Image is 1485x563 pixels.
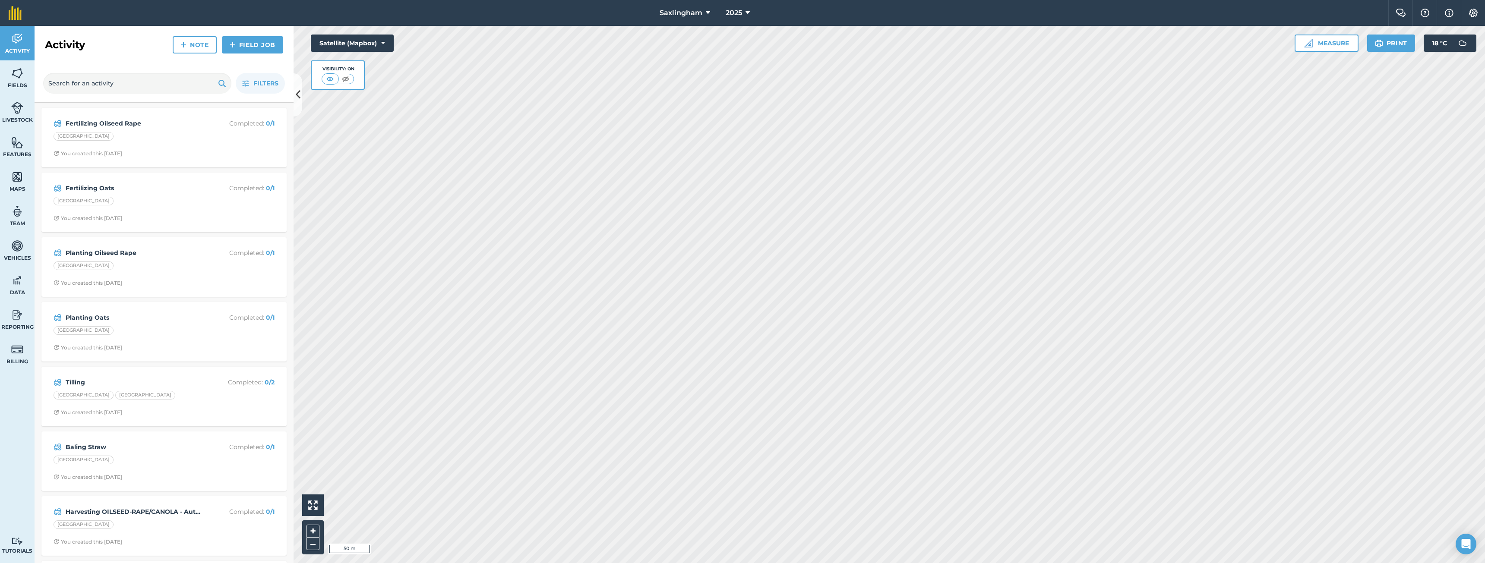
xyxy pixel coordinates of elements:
img: svg+xml;base64,PD94bWwgdmVyc2lvbj0iMS4wIiBlbmNvZGluZz0idXRmLTgiPz4KPCEtLSBHZW5lcmF0b3I6IEFkb2JlIE... [11,101,23,114]
p: Completed : [206,248,275,258]
div: [GEOGRAPHIC_DATA] [54,391,114,399]
img: svg+xml;base64,PHN2ZyB4bWxucz0iaHR0cDovL3d3dy53My5vcmcvMjAwMC9zdmciIHdpZHRoPSI1MCIgaGVpZ2h0PSI0MC... [340,75,351,83]
img: Clock with arrow pointing clockwise [54,215,59,221]
strong: 0 / 2 [265,378,275,386]
div: [GEOGRAPHIC_DATA] [54,520,114,529]
span: Saxlingham [660,8,702,18]
strong: 0 / 1 [266,249,275,257]
img: svg+xml;base64,PD94bWwgdmVyc2lvbj0iMS4wIiBlbmNvZGluZz0idXRmLTgiPz4KPCEtLSBHZW5lcmF0b3I6IEFkb2JlIE... [54,248,62,258]
img: svg+xml;base64,PD94bWwgdmVyc2lvbj0iMS4wIiBlbmNvZGluZz0idXRmLTgiPz4KPCEtLSBHZW5lcmF0b3I6IEFkb2JlIE... [54,183,62,193]
div: [GEOGRAPHIC_DATA] [115,391,175,399]
img: Clock with arrow pointing clockwise [54,151,59,156]
a: Field Job [222,36,283,53]
img: svg+xml;base64,PHN2ZyB4bWxucz0iaHR0cDovL3d3dy53My5vcmcvMjAwMC9zdmciIHdpZHRoPSIxNyIgaGVpZ2h0PSIxNy... [1445,8,1453,18]
strong: 0 / 1 [266,184,275,192]
button: + [306,525,319,538]
img: svg+xml;base64,PHN2ZyB4bWxucz0iaHR0cDovL3d3dy53My5vcmcvMjAwMC9zdmciIHdpZHRoPSI1MCIgaGVpZ2h0PSI0MC... [325,75,335,83]
img: Ruler icon [1304,39,1313,47]
strong: Fertilizing Oats [66,183,202,193]
img: svg+xml;base64,PD94bWwgdmVyc2lvbj0iMS4wIiBlbmNvZGluZz0idXRmLTgiPz4KPCEtLSBHZW5lcmF0b3I6IEFkb2JlIE... [11,343,23,356]
img: svg+xml;base64,PD94bWwgdmVyc2lvbj0iMS4wIiBlbmNvZGluZz0idXRmLTgiPz4KPCEtLSBHZW5lcmF0b3I6IEFkb2JlIE... [54,377,62,387]
div: [GEOGRAPHIC_DATA] [54,132,114,141]
img: svg+xml;base64,PD94bWwgdmVyc2lvbj0iMS4wIiBlbmNvZGluZz0idXRmLTgiPz4KPCEtLSBHZW5lcmF0b3I6IEFkb2JlIE... [54,312,62,323]
div: [GEOGRAPHIC_DATA] [54,197,114,205]
a: Note [173,36,217,53]
strong: Harvesting OILSEED-RAPE/CANOLA - Autumn [66,507,202,516]
div: [GEOGRAPHIC_DATA] [54,261,114,270]
p: Completed : [206,377,275,387]
img: Clock with arrow pointing clockwise [54,280,59,286]
img: Clock with arrow pointing clockwise [54,474,59,480]
div: [GEOGRAPHIC_DATA] [54,456,114,464]
a: Baling StrawCompleted: 0/1[GEOGRAPHIC_DATA]Clock with arrow pointing clockwiseYou created this [D... [47,437,281,486]
img: svg+xml;base64,PHN2ZyB4bWxucz0iaHR0cDovL3d3dy53My5vcmcvMjAwMC9zdmciIHdpZHRoPSI1NiIgaGVpZ2h0PSI2MC... [11,136,23,149]
img: svg+xml;base64,PD94bWwgdmVyc2lvbj0iMS4wIiBlbmNvZGluZz0idXRmLTgiPz4KPCEtLSBHZW5lcmF0b3I6IEFkb2JlIE... [54,506,62,517]
h2: Activity [45,38,85,52]
a: Planting OatsCompleted: 0/1[GEOGRAPHIC_DATA]Clock with arrow pointing clockwiseYou created this [... [47,307,281,356]
div: You created this [DATE] [54,538,122,545]
img: svg+xml;base64,PD94bWwgdmVyc2lvbj0iMS4wIiBlbmNvZGluZz0idXRmLTgiPz4KPCEtLSBHZW5lcmF0b3I6IEFkb2JlIE... [54,442,62,452]
div: Open Intercom Messenger [1456,534,1476,554]
img: svg+xml;base64,PD94bWwgdmVyc2lvbj0iMS4wIiBlbmNvZGluZz0idXRmLTgiPz4KPCEtLSBHZW5lcmF0b3I6IEFkb2JlIE... [11,32,23,45]
div: You created this [DATE] [54,344,122,351]
p: Completed : [206,313,275,322]
img: svg+xml;base64,PHN2ZyB4bWxucz0iaHR0cDovL3d3dy53My5vcmcvMjAwMC9zdmciIHdpZHRoPSI1NiIgaGVpZ2h0PSI2MC... [11,170,23,183]
img: svg+xml;base64,PD94bWwgdmVyc2lvbj0iMS4wIiBlbmNvZGluZz0idXRmLTgiPz4KPCEtLSBHZW5lcmF0b3I6IEFkb2JlIE... [11,274,23,287]
strong: 0 / 1 [266,314,275,321]
img: Two speech bubbles overlapping with the left bubble in the forefront [1396,9,1406,17]
strong: Fertilizing Oilseed Rape [66,119,202,128]
div: [GEOGRAPHIC_DATA] [54,326,114,335]
img: svg+xml;base64,PD94bWwgdmVyc2lvbj0iMS4wIiBlbmNvZGluZz0idXRmLTgiPz4KPCEtLSBHZW5lcmF0b3I6IEFkb2JlIE... [1454,35,1471,52]
strong: 0 / 1 [266,508,275,516]
strong: 0 / 1 [266,120,275,127]
img: A cog icon [1468,9,1479,17]
button: – [306,538,319,550]
button: Filters [236,73,285,94]
img: fieldmargin Logo [9,6,22,20]
img: A question mark icon [1420,9,1430,17]
img: svg+xml;base64,PHN2ZyB4bWxucz0iaHR0cDovL3d3dy53My5vcmcvMjAwMC9zdmciIHdpZHRoPSIxOSIgaGVpZ2h0PSIyNC... [1375,38,1383,48]
a: Planting Oilseed RapeCompleted: 0/1[GEOGRAPHIC_DATA]Clock with arrow pointing clockwiseYou create... [47,242,281,292]
strong: Tilling [66,377,202,387]
a: TillingCompleted: 0/2[GEOGRAPHIC_DATA][GEOGRAPHIC_DATA]Clock with arrow pointing clockwiseYou cre... [47,372,281,421]
button: 18 °C [1424,35,1476,52]
div: You created this [DATE] [54,409,122,416]
input: Search for an activity [43,73,231,94]
button: Measure [1295,35,1359,52]
img: svg+xml;base64,PD94bWwgdmVyc2lvbj0iMS4wIiBlbmNvZGluZz0idXRmLTgiPz4KPCEtLSBHZW5lcmF0b3I6IEFkb2JlIE... [11,205,23,218]
div: You created this [DATE] [54,150,122,157]
p: Completed : [206,183,275,193]
a: Fertilizing Oilseed RapeCompleted: 0/1[GEOGRAPHIC_DATA]Clock with arrow pointing clockwiseYou cre... [47,113,281,162]
img: Clock with arrow pointing clockwise [54,409,59,415]
div: Visibility: On [322,66,354,72]
img: Clock with arrow pointing clockwise [54,345,59,350]
div: You created this [DATE] [54,215,122,222]
span: 18 ° C [1432,35,1447,52]
img: svg+xml;base64,PD94bWwgdmVyc2lvbj0iMS4wIiBlbmNvZGluZz0idXRmLTgiPz4KPCEtLSBHZW5lcmF0b3I6IEFkb2JlIE... [54,118,62,129]
img: svg+xml;base64,PHN2ZyB4bWxucz0iaHR0cDovL3d3dy53My5vcmcvMjAwMC9zdmciIHdpZHRoPSIxNCIgaGVpZ2h0PSIyNC... [180,40,186,50]
img: Four arrows, one pointing top left, one top right, one bottom right and the last bottom left [308,500,318,510]
img: svg+xml;base64,PD94bWwgdmVyc2lvbj0iMS4wIiBlbmNvZGluZz0idXRmLTgiPz4KPCEtLSBHZW5lcmF0b3I6IEFkb2JlIE... [11,239,23,252]
span: 2025 [726,8,742,18]
div: You created this [DATE] [54,280,122,286]
img: svg+xml;base64,PD94bWwgdmVyc2lvbj0iMS4wIiBlbmNvZGluZz0idXRmLTgiPz4KPCEtLSBHZW5lcmF0b3I6IEFkb2JlIE... [11,308,23,321]
button: Print [1367,35,1415,52]
button: Satellite (Mapbox) [311,35,394,52]
p: Completed : [206,442,275,452]
a: Fertilizing OatsCompleted: 0/1[GEOGRAPHIC_DATA]Clock with arrow pointing clockwiseYou created thi... [47,178,281,227]
span: Filters [253,79,278,88]
p: Completed : [206,119,275,128]
strong: Planting Oats [66,313,202,322]
strong: 0 / 1 [266,443,275,451]
a: Harvesting OILSEED-RAPE/CANOLA - AutumnCompleted: 0/1[GEOGRAPHIC_DATA]Clock with arrow pointing c... [47,501,281,550]
img: svg+xml;base64,PHN2ZyB4bWxucz0iaHR0cDovL3d3dy53My5vcmcvMjAwMC9zdmciIHdpZHRoPSIxOSIgaGVpZ2h0PSIyNC... [218,78,226,88]
img: svg+xml;base64,PHN2ZyB4bWxucz0iaHR0cDovL3d3dy53My5vcmcvMjAwMC9zdmciIHdpZHRoPSIxNCIgaGVpZ2h0PSIyNC... [230,40,236,50]
div: You created this [DATE] [54,474,122,481]
p: Completed : [206,507,275,516]
strong: Baling Straw [66,442,202,452]
strong: Planting Oilseed Rape [66,248,202,258]
img: svg+xml;base64,PD94bWwgdmVyc2lvbj0iMS4wIiBlbmNvZGluZz0idXRmLTgiPz4KPCEtLSBHZW5lcmF0b3I6IEFkb2JlIE... [11,537,23,545]
img: svg+xml;base64,PHN2ZyB4bWxucz0iaHR0cDovL3d3dy53My5vcmcvMjAwMC9zdmciIHdpZHRoPSI1NiIgaGVpZ2h0PSI2MC... [11,67,23,80]
img: Clock with arrow pointing clockwise [54,539,59,544]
